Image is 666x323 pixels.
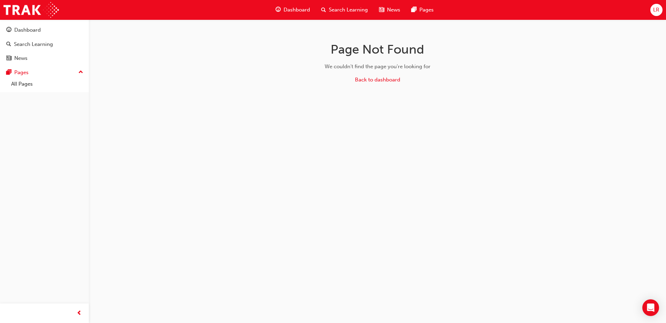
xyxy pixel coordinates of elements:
[6,70,11,76] span: pages-icon
[6,55,11,62] span: news-icon
[419,6,434,14] span: Pages
[406,3,439,17] a: pages-iconPages
[14,54,28,62] div: News
[270,3,316,17] a: guage-iconDashboard
[267,42,488,57] h1: Page Not Found
[3,52,86,65] a: News
[6,27,11,33] span: guage-icon
[8,79,86,89] a: All Pages
[316,3,373,17] a: search-iconSearch Learning
[653,6,659,14] span: LR
[3,24,86,37] a: Dashboard
[3,38,86,51] a: Search Learning
[3,66,86,79] button: Pages
[355,77,400,83] a: Back to dashboard
[3,22,86,66] button: DashboardSearch LearningNews
[14,40,53,48] div: Search Learning
[321,6,326,14] span: search-icon
[276,6,281,14] span: guage-icon
[6,41,11,48] span: search-icon
[3,2,59,18] img: Trak
[284,6,310,14] span: Dashboard
[14,69,29,77] div: Pages
[78,68,83,77] span: up-icon
[329,6,368,14] span: Search Learning
[77,309,82,318] span: prev-icon
[387,6,400,14] span: News
[650,4,663,16] button: LR
[373,3,406,17] a: news-iconNews
[267,63,488,71] div: We couldn't find the page you're looking for
[642,299,659,316] div: Open Intercom Messenger
[411,6,417,14] span: pages-icon
[14,26,41,34] div: Dashboard
[379,6,384,14] span: news-icon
